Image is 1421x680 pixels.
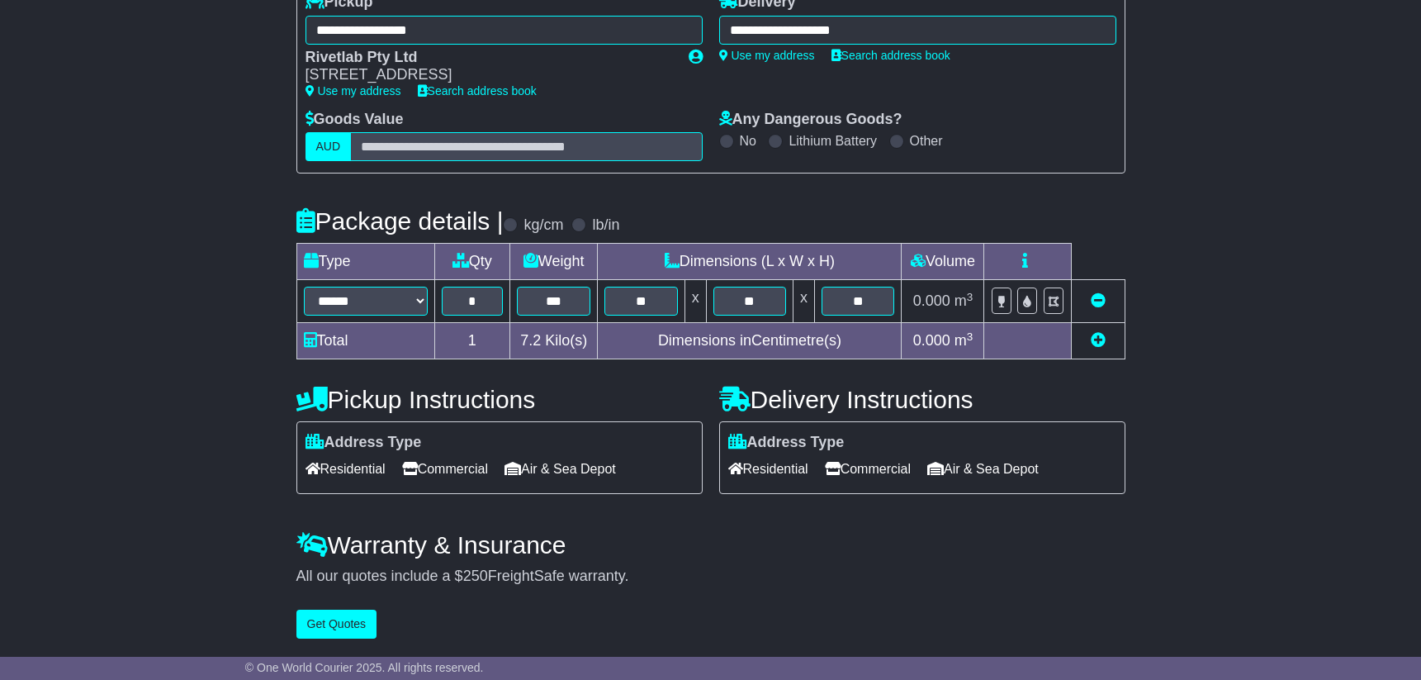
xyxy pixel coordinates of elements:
span: 250 [463,568,488,584]
a: Search address book [418,84,537,97]
span: Commercial [402,456,488,482]
h4: Delivery Instructions [719,386,1125,413]
td: Volume [902,244,984,280]
span: Residential [728,456,808,482]
td: 1 [434,323,510,359]
sup: 3 [967,330,973,343]
td: Kilo(s) [510,323,598,359]
label: lb/in [592,216,619,235]
label: Any Dangerous Goods? [719,111,902,129]
h4: Warranty & Insurance [296,531,1125,559]
label: Goods Value [306,111,404,129]
td: Dimensions in Centimetre(s) [598,323,902,359]
span: Air & Sea Depot [504,456,616,482]
span: 0.000 [913,332,950,349]
div: All our quotes include a $ FreightSafe warranty. [296,568,1125,586]
h4: Package details | [296,207,504,235]
span: m [954,292,973,309]
a: Use my address [306,84,401,97]
label: Address Type [728,434,845,452]
span: © One World Courier 2025. All rights reserved. [245,661,484,674]
td: x [793,280,815,323]
label: kg/cm [523,216,563,235]
span: Air & Sea Depot [927,456,1039,482]
a: Add new item [1091,332,1106,349]
span: Commercial [825,456,911,482]
label: Other [910,133,943,149]
button: Get Quotes [296,610,377,639]
label: AUD [306,132,352,161]
a: Search address book [831,49,950,62]
a: Remove this item [1091,292,1106,309]
td: Dimensions (L x W x H) [598,244,902,280]
sup: 3 [967,291,973,303]
td: Total [296,323,434,359]
span: 0.000 [913,292,950,309]
span: m [954,332,973,349]
td: x [684,280,706,323]
label: Lithium Battery [789,133,877,149]
span: 7.2 [520,332,541,349]
span: Residential [306,456,386,482]
div: [STREET_ADDRESS] [306,66,672,84]
td: Weight [510,244,598,280]
label: No [740,133,756,149]
td: Qty [434,244,510,280]
a: Use my address [719,49,815,62]
div: Rivetlab Pty Ltd [306,49,672,67]
label: Address Type [306,434,422,452]
td: Type [296,244,434,280]
h4: Pickup Instructions [296,386,703,413]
